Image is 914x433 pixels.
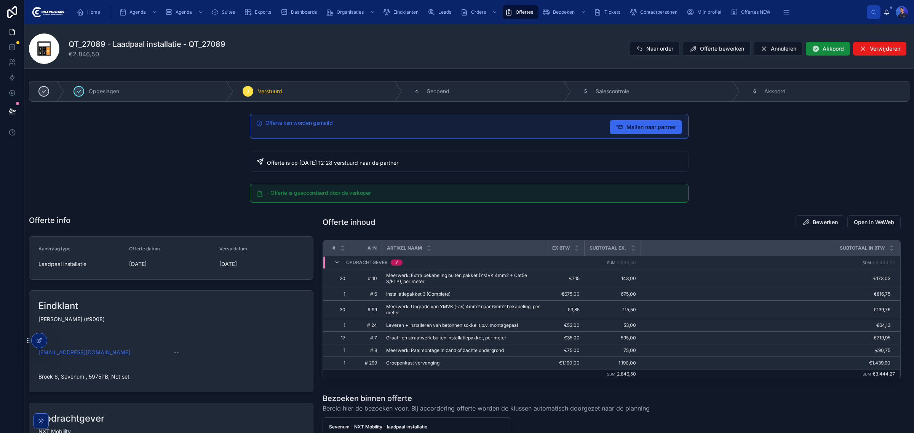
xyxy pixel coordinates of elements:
[629,42,680,56] button: Naar order
[267,159,398,166] span: Offerte is op [DATE] 12:28 verstuurd naar de partner
[847,215,901,229] button: Open in WeWeb
[697,9,721,15] span: Mijn profiel
[589,275,636,282] span: 143,00
[70,4,867,21] div: scrollable content
[386,347,504,353] span: Meerwerk: Paalmontage in zand of zachte ondergrond
[683,42,751,56] button: Offerte bewerken
[393,9,419,15] span: Eindklanten
[764,88,786,95] span: Akkoord
[604,9,620,15] span: Tickets
[540,5,590,19] a: Bezoeken
[553,9,575,15] span: Bezoeken
[258,88,282,95] span: Verstuurd
[368,245,377,251] span: A-N
[163,5,207,19] a: Agenda
[617,371,636,377] span: 2.846,50
[872,371,895,377] span: €3.444,27
[863,261,871,265] small: Sum
[610,120,682,134] button: Mailen naar partner
[291,9,317,15] span: Dashboards
[332,360,346,366] span: 1
[332,347,346,353] span: 1
[38,315,304,323] p: [PERSON_NAME] (#9008)
[332,291,346,297] span: 1
[589,307,636,313] span: 115,50
[323,404,650,413] span: Bereid hier de bezoeken voor. Bij accordering offerte worden de klussen automatisch doorgezet naa...
[741,9,770,15] span: Offertes NEW
[329,424,427,430] strong: Sevenum - NXT Mobility - laadpaal installatie
[684,5,727,19] a: Mijn profiel
[458,5,501,19] a: Orders
[332,335,346,341] span: 17
[590,245,626,251] span: Subtotaal ex.
[591,5,626,19] a: Tickets
[176,9,192,15] span: Agenda
[38,246,70,252] span: Aanvraag type
[87,9,100,15] span: Home
[627,5,683,19] a: Contactpersonen
[386,360,439,366] span: Groepenkast vervanging
[471,9,486,15] span: Orders
[425,5,457,19] a: Leads
[38,349,130,356] a: [EMAIL_ADDRESS][DOMAIN_NAME]
[607,261,615,265] small: Sum
[38,412,104,425] h2: Opdrachtgever
[813,218,838,226] span: Bewerken
[355,347,377,353] span: # 8
[355,307,377,313] span: # 99
[267,190,682,196] h5: - Offerte is geaccordeerd door de verkoper
[386,304,541,316] span: Meerwerk: Upgrade van YMVK (-as) 4mm2 naar 6mm2 bekabeling, per meter
[641,347,890,353] span: €90,75
[427,88,449,95] span: Geopend
[872,259,895,265] span: €3.444,27
[589,322,636,328] span: 53,00
[550,322,580,328] span: €53,00
[617,259,636,265] span: 2.846,50
[129,260,214,268] span: [DATE]
[38,373,304,380] span: Broek 6, Sevenum , 5975PB, Not set
[29,215,70,226] h1: Offerte info
[38,300,78,312] h2: Eindklant
[854,218,894,226] span: Open in WeWeb
[174,349,179,356] span: --
[626,123,676,131] span: Mailen naar partner
[89,88,119,95] span: Opgeslagen
[129,246,160,252] span: Offerte datum
[129,9,146,15] span: Agenda
[728,5,776,19] a: Offertes NEW
[380,5,424,19] a: Eindklanten
[754,42,803,56] button: Annuleren
[74,5,105,19] a: Home
[355,275,377,282] span: # 10
[641,322,890,328] span: €64,13
[646,45,673,53] span: Naar order
[332,275,346,282] span: 20
[69,49,225,59] span: €2.846,50
[753,88,756,94] span: 6
[503,5,538,19] a: Offertes
[346,259,388,266] span: Opdrachtgever
[332,245,336,251] span: #
[355,360,377,366] span: # 299
[796,215,844,229] button: Bewerken
[641,307,890,313] span: €139,76
[255,9,271,15] span: Exports
[552,245,570,251] span: Ex BTW
[550,307,580,313] span: €3,85
[337,9,364,15] span: Organisaties
[324,5,379,19] a: Organisaties
[415,88,418,94] span: 4
[323,393,650,404] h1: Bezoeken binnen offerte
[265,120,604,126] h5: Offerte kan worden gemaild
[607,372,615,376] small: Sum
[242,5,276,19] a: Exports
[387,245,422,251] span: Artikel naam
[550,275,580,282] span: €7,15
[332,307,346,313] span: 30
[278,5,322,19] a: Dashboards
[584,88,587,94] span: 5
[640,9,678,15] span: Contactpersonen
[516,9,533,15] span: Offertes
[806,42,850,56] button: Akkoord
[38,260,86,268] span: Laadpaal installatie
